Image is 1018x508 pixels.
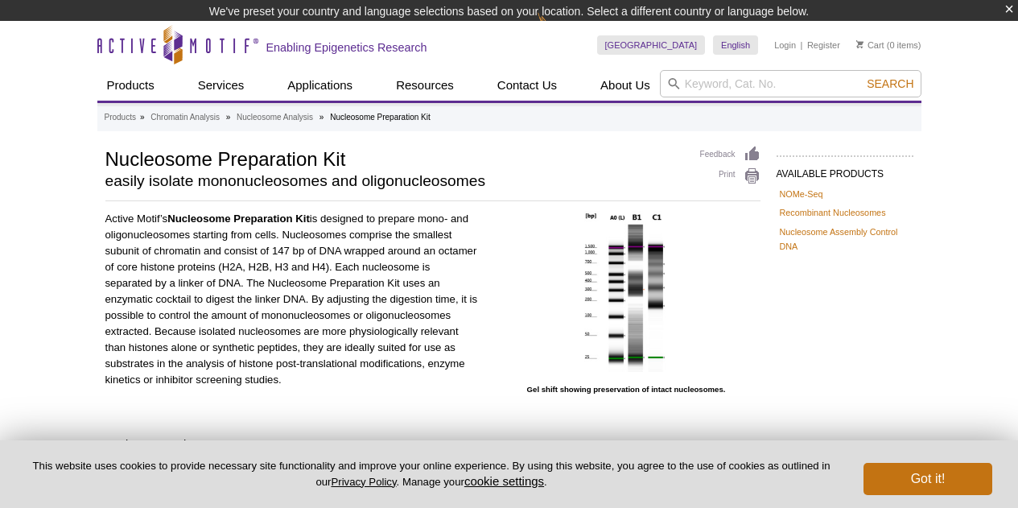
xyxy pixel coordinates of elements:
[488,70,567,101] a: Contact Us
[591,70,660,101] a: About Us
[105,146,684,170] h1: Nucleosome Preparation Kit
[26,459,837,489] p: This website uses cookies to provide necessary site functionality and improve your online experie...
[188,70,254,101] a: Services
[527,385,726,394] strong: Gel shift showing preservation of intact nucleosomes.
[660,70,921,97] input: Keyword, Cat. No.
[780,225,910,254] a: Nucleosome Assembly Control DNA
[386,70,464,101] a: Resources
[237,110,313,125] a: Nucleosome Analysis
[226,113,231,122] li: »
[167,213,310,225] strong: Nucleosome Preparation Kit
[700,167,760,185] a: Print
[700,146,760,163] a: Feedback
[97,70,164,101] a: Products
[266,40,427,55] h2: Enabling Epigenetics Research
[105,211,480,388] p: Active Motif’s is designed to prepare mono- and oligonucleosomes starting from cells. Nucleosomes...
[150,110,220,125] a: Chromatin Analysis
[867,77,913,90] span: Search
[577,211,675,372] img: Nucleosome Preparation Kit preserves intact nucleosomes.
[856,35,921,55] li: (0 items)
[330,113,431,122] li: Nucleosome Preparation Kit
[780,187,823,201] a: NOMe-Seq
[863,463,992,495] button: Got it!
[105,437,760,452] h4: Nucleosome Advantages:
[597,35,706,55] a: [GEOGRAPHIC_DATA]
[319,113,324,122] li: »
[856,40,863,48] img: Your Cart
[105,174,684,188] h2: easily isolate mononucleosomes and oligonucleosomes
[713,35,758,55] a: English
[780,205,886,220] a: Recombinant Nucleosomes
[105,110,136,125] a: Products
[538,12,580,50] img: Change Here
[331,476,396,488] a: Privacy Policy
[278,70,362,101] a: Applications
[140,113,145,122] li: »
[774,39,796,51] a: Login
[856,39,884,51] a: Cart
[807,39,840,51] a: Register
[801,35,803,55] li: |
[464,474,544,488] button: cookie settings
[777,155,913,184] h2: AVAILABLE PRODUCTS
[862,76,918,91] button: Search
